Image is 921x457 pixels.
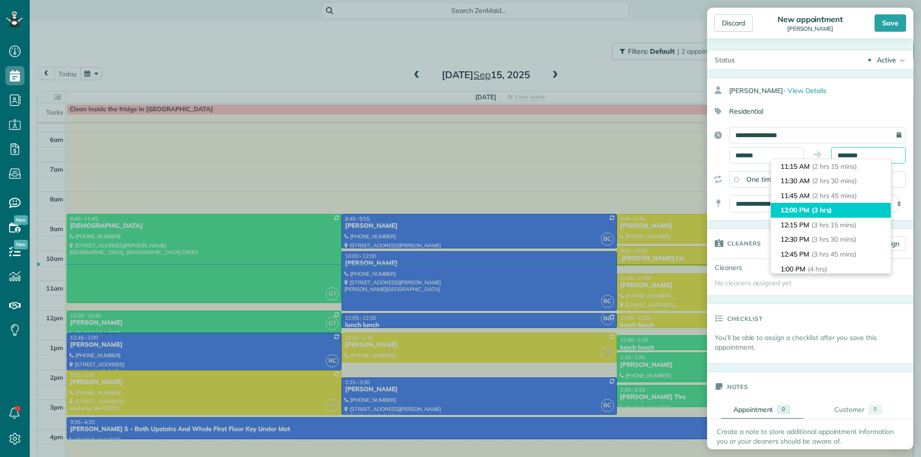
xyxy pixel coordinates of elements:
div: Residential [707,103,906,119]
div: Customer [834,405,864,415]
span: (3 hrs 15 mins) [812,221,856,229]
li: 12:00 PM [771,203,891,218]
li: 1:00 PM [771,262,891,277]
span: (2 hrs 30 mins) [812,176,857,185]
div: Appointment [733,405,773,414]
span: (3 hrs) [812,206,832,214]
div: 0 [777,405,791,414]
span: View Details [788,86,827,95]
span: (3 hrs 30 mins) [812,235,856,244]
div: Status [707,50,743,70]
li: 12:30 PM [771,232,891,247]
li: 11:30 AM [771,174,891,188]
h3: Checklist [727,304,763,333]
span: (4 hrs) [808,265,827,273]
li: 12:45 PM [771,247,891,262]
li: 11:45 AM [771,188,891,203]
div: [PERSON_NAME] [729,82,913,99]
div: Cleaners [707,259,774,276]
span: New [14,215,28,225]
span: New [14,240,28,249]
li: 11:15 AM [771,159,891,174]
div: Save [874,14,906,32]
div: Discard [714,14,753,32]
span: No cleaners assigned yet [715,279,791,287]
span: (2 hrs 45 mins) [812,191,857,200]
span: One time [746,175,775,184]
h3: Notes [727,372,748,401]
span: (2 hrs 15 mins) [812,162,857,171]
li: 12:15 PM [771,218,891,233]
div: 0 [868,405,882,415]
h3: Cleaners [727,229,761,258]
div: New appointment [775,14,846,24]
span: (3 hrs 45 mins) [812,250,856,258]
div: Active [877,55,896,65]
p: You’ll be able to assign a checklist after you save this appointment. [715,333,913,352]
div: [PERSON_NAME] [775,25,846,32]
input: One time [734,177,739,182]
p: Create a note to store additional appointment information you or your cleaners should be aware of. [717,427,904,446]
span: · [784,86,785,95]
